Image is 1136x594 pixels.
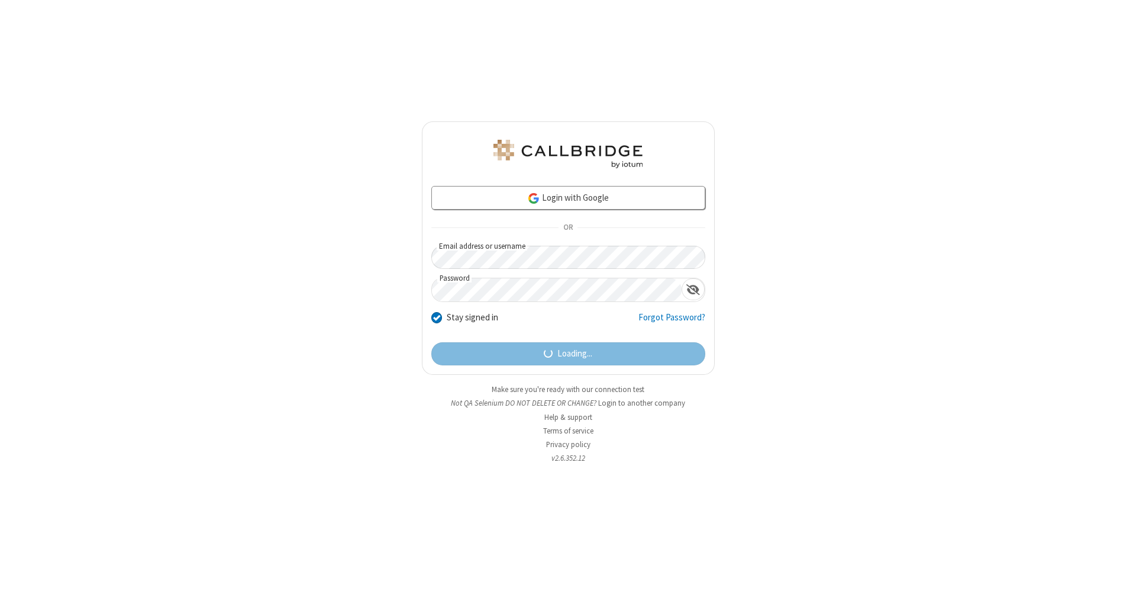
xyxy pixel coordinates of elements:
button: Loading... [431,342,705,366]
span: Loading... [557,347,592,361]
input: Email address or username [431,246,705,269]
img: google-icon.png [527,192,540,205]
div: Show password [682,278,705,300]
label: Stay signed in [447,311,498,325]
a: Make sure you're ready with our connection test [492,384,644,394]
a: Privacy policy [546,439,590,449]
button: Login to another company [598,397,685,409]
li: Not QA Selenium DO NOT DELETE OR CHANGE? [422,397,715,409]
a: Terms of service [543,426,593,436]
a: Help & support [544,412,592,422]
img: QA Selenium DO NOT DELETE OR CHANGE [491,140,645,168]
input: Password [432,278,682,301]
li: v2.6.352.12 [422,452,715,464]
span: OR [559,220,577,236]
a: Login with Google [431,186,705,210]
a: Forgot Password? [638,311,705,333]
